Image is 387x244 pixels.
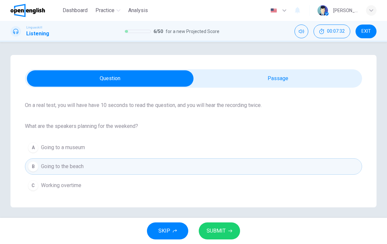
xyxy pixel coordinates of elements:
span: Analysis [128,7,148,14]
button: EXIT [356,25,377,38]
div: C [28,180,38,191]
img: Profile picture [317,5,328,16]
span: EXIT [361,29,371,34]
span: On a real test, you will have have 10 seconds to read the question, and you will hear the recordi... [25,101,362,109]
button: Analysis [126,5,151,16]
div: Hide [314,25,350,38]
a: OpenEnglish logo [10,4,60,17]
button: BGoing to the beach [25,158,362,175]
span: What are the speakers planning for the weekend? [25,122,362,130]
span: Going to a museum [41,144,85,151]
span: 00:07:32 [327,29,345,34]
h1: Listening [26,30,49,38]
span: Linguaskill [26,25,42,30]
img: OpenEnglish logo [10,4,45,17]
div: [PERSON_NAME] [333,7,358,14]
button: AGoing to a museum [25,139,362,156]
img: en [270,8,278,13]
button: SUBMIT [199,222,240,239]
span: SKIP [158,226,170,235]
button: SKIP [147,222,188,239]
span: Working overtime [41,182,81,189]
button: CWorking overtime [25,177,362,194]
button: Dashboard [60,5,90,16]
span: Going to the beach [41,163,84,170]
span: Practice [95,7,114,14]
button: 00:07:32 [314,25,350,38]
span: SUBMIT [207,226,226,235]
div: B [28,161,38,172]
button: Practice [93,5,123,16]
span: 6 / 50 [153,27,163,35]
div: A [28,142,38,153]
span: for a new Projected Score [166,27,219,35]
div: Mute [295,25,308,38]
span: Dashboard [63,7,88,14]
